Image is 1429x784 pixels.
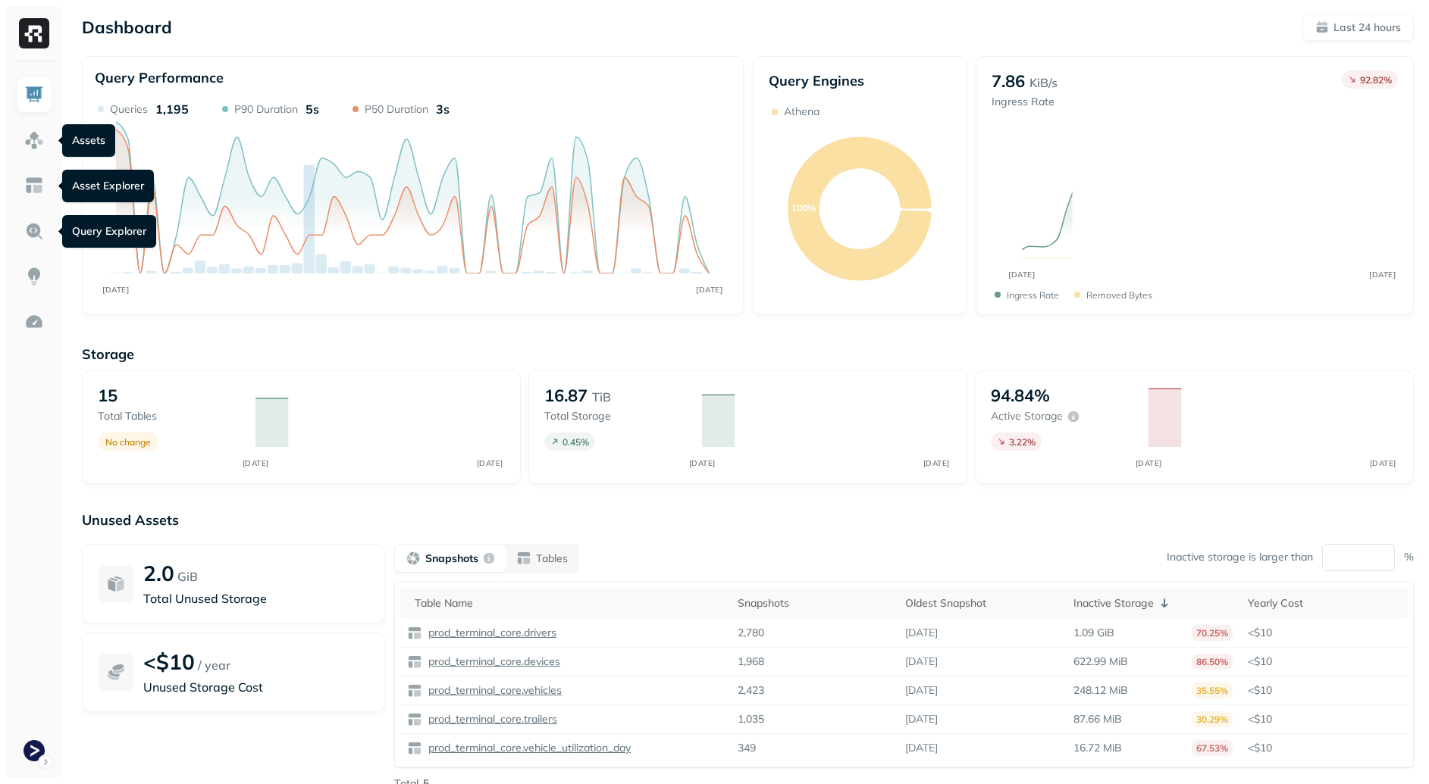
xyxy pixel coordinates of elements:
[738,683,764,698] p: 2,423
[1009,270,1036,279] tspan: [DATE]
[1192,654,1233,670] p: 86.50%
[407,741,422,756] img: table
[105,436,151,448] p: No change
[905,741,938,755] p: [DATE]
[422,712,557,726] a: prod_terminal_core.trailers
[738,712,764,726] p: 1,035
[738,596,891,611] div: Snapshots
[24,221,44,241] img: Query Explorer
[82,345,1414,363] p: Storage
[82,17,172,38] p: Dashboard
[425,683,562,698] p: prod_terminal_core.vehicles
[1360,74,1392,86] p: 92.82 %
[1248,626,1401,640] p: <$10
[98,409,240,423] p: Total tables
[1248,712,1401,726] p: <$10
[425,741,631,755] p: prod_terminal_core.vehicle_utilization_day
[791,202,816,214] text: 100%
[544,385,588,406] p: 16.87
[234,102,298,117] p: P90 Duration
[1370,270,1396,279] tspan: [DATE]
[143,678,369,696] p: Unused Storage Cost
[1073,596,1154,611] p: Inactive Storage
[536,551,568,566] p: Tables
[1248,683,1401,698] p: <$10
[738,626,764,640] p: 2,780
[1192,740,1233,756] p: 67.53%
[24,85,44,105] img: Dashboard
[177,567,198,586] p: GiB
[62,170,154,202] div: Asset Explorer
[992,70,1025,92] p: 7.86
[1007,289,1059,301] p: Ingress Rate
[198,656,230,674] p: / year
[905,683,938,698] p: [DATE]
[905,626,938,640] p: [DATE]
[1192,625,1233,641] p: 70.25%
[1009,436,1036,448] p: 3.22 %
[242,458,268,468] tspan: [DATE]
[923,458,949,468] tspan: [DATE]
[1302,14,1414,41] button: Last 24 hours
[1192,682,1233,698] p: 35.55%
[24,176,44,195] img: Asset Explorer
[1135,458,1161,468] tspan: [DATE]
[24,312,44,332] img: Optimization
[563,436,589,448] p: 0.45 %
[1248,596,1401,611] div: Yearly Cost
[1029,73,1058,92] p: KiB/s
[738,654,764,669] p: 1,968
[407,626,422,641] img: table
[991,385,1050,406] p: 94.84%
[62,124,115,157] div: Assets
[102,285,129,294] tspan: [DATE]
[696,285,722,294] tspan: [DATE]
[24,267,44,286] img: Insights
[62,215,156,248] div: Query Explorer
[1333,20,1401,35] p: Last 24 hours
[905,712,938,726] p: [DATE]
[365,102,428,117] p: P50 Duration
[155,102,189,117] p: 1,195
[422,683,562,698] a: prod_terminal_core.vehicles
[476,458,503,468] tspan: [DATE]
[436,102,450,117] p: 3s
[422,626,556,640] a: prod_terminal_core.drivers
[98,385,118,406] p: 15
[992,95,1058,109] p: Ingress Rate
[769,72,951,89] p: Query Engines
[425,654,560,669] p: prod_terminal_core.devices
[110,102,148,117] p: Queries
[407,683,422,698] img: table
[1248,654,1401,669] p: <$10
[407,654,422,670] img: table
[688,458,715,468] tspan: [DATE]
[592,388,611,406] p: TiB
[1073,654,1128,669] p: 622.99 MiB
[1248,741,1401,755] p: <$10
[1404,550,1414,564] p: %
[1073,712,1122,726] p: 87.66 MiB
[1167,550,1313,564] p: Inactive storage is larger than
[422,654,560,669] a: prod_terminal_core.devices
[1086,289,1152,301] p: Removed bytes
[407,712,422,727] img: table
[905,596,1058,611] div: Oldest Snapshot
[1073,626,1114,640] p: 1.09 GiB
[905,654,938,669] p: [DATE]
[422,741,631,755] a: prod_terminal_core.vehicle_utilization_day
[1073,683,1128,698] p: 248.12 MiB
[24,740,45,761] img: Terminal
[425,712,557,726] p: prod_terminal_core.trailers
[143,560,174,586] p: 2.0
[784,105,819,119] p: Athena
[1192,711,1233,727] p: 30.29%
[1369,458,1396,468] tspan: [DATE]
[425,626,556,640] p: prod_terminal_core.drivers
[544,409,687,423] p: Total storage
[143,589,369,608] p: Total Unused Storage
[306,102,319,117] p: 5s
[415,596,722,611] div: Table Name
[95,69,224,86] p: Query Performance
[82,511,1414,529] p: Unused Assets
